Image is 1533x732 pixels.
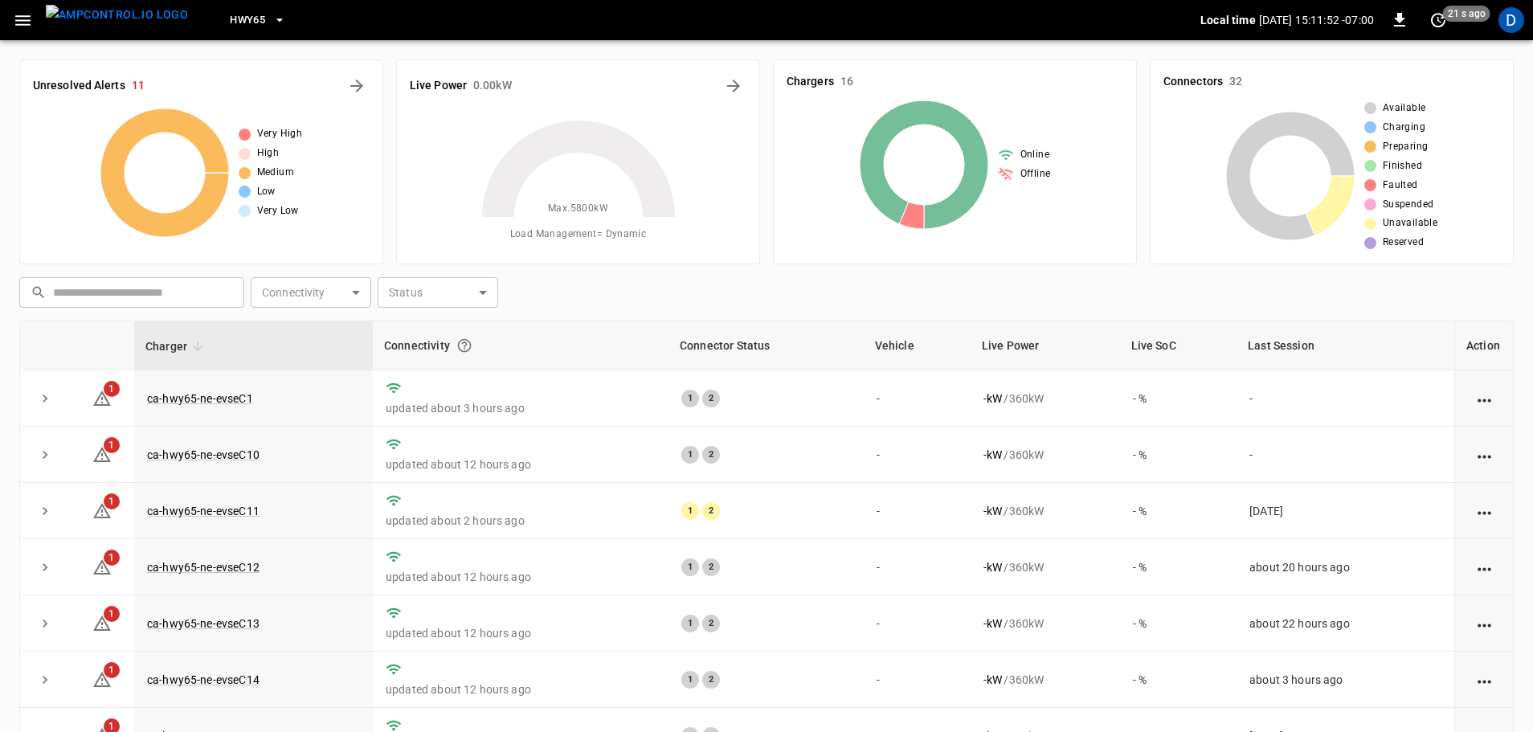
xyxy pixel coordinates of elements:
button: All Alerts [344,73,370,99]
h6: 0.00 kW [473,77,512,95]
a: ca-hwy65-ne-evseC10 [147,448,260,461]
p: updated about 12 hours ago [386,625,656,641]
td: - [864,483,971,539]
div: / 360 kW [983,391,1107,407]
div: 2 [702,615,720,632]
a: ca-hwy65-ne-evseC1 [147,392,253,405]
span: Load Management = Dynamic [510,227,647,243]
div: / 360 kW [983,503,1107,519]
div: action cell options [1474,615,1494,632]
div: 1 [681,446,699,464]
th: Vehicle [864,321,971,370]
button: expand row [33,668,57,692]
span: Suspended [1383,197,1434,213]
button: HWY65 [223,5,292,36]
span: Very Low [257,203,299,219]
div: / 360 kW [983,615,1107,632]
p: updated about 12 hours ago [386,456,656,472]
td: about 3 hours ago [1237,652,1454,708]
span: Charger [145,337,208,356]
a: ca-hwy65-ne-evseC13 [147,617,260,630]
div: action cell options [1474,503,1494,519]
span: Offline [1020,166,1051,182]
th: Live Power [971,321,1120,370]
td: - % [1120,595,1237,652]
a: 1 [92,560,112,573]
a: 1 [92,391,112,403]
div: action cell options [1474,391,1494,407]
a: ca-hwy65-ne-evseC11 [147,505,260,517]
h6: Chargers [787,73,834,91]
span: 1 [104,550,120,566]
a: 1 [92,447,112,460]
p: [DATE] 15:11:52 -07:00 [1259,12,1374,28]
a: 1 [92,673,112,685]
span: 1 [104,606,120,622]
span: Max. 5800 kW [548,201,608,217]
span: High [257,145,280,162]
th: Live SoC [1120,321,1237,370]
p: - kW [983,391,1002,407]
img: ampcontrol.io logo [46,5,188,25]
button: set refresh interval [1425,7,1451,33]
td: - [1237,370,1454,427]
span: 1 [104,381,120,397]
p: - kW [983,447,1002,463]
p: Local time [1200,12,1256,28]
h6: Live Power [410,77,467,95]
a: ca-hwy65-ne-evseC12 [147,561,260,574]
a: ca-hwy65-ne-evseC14 [147,673,260,686]
span: 1 [104,493,120,509]
button: Energy Overview [721,73,746,99]
div: action cell options [1474,559,1494,575]
td: - [864,652,971,708]
span: 21 s ago [1443,6,1490,22]
div: / 360 kW [983,672,1107,688]
div: 1 [681,390,699,407]
td: - % [1120,652,1237,708]
h6: 11 [132,77,145,95]
span: HWY65 [230,11,265,30]
span: Available [1383,100,1426,117]
button: expand row [33,443,57,467]
p: updated about 12 hours ago [386,569,656,585]
span: Very High [257,126,303,142]
td: - [864,427,971,483]
td: - [1237,427,1454,483]
td: [DATE] [1237,483,1454,539]
span: Unavailable [1383,215,1437,231]
p: updated about 2 hours ago [386,513,656,529]
span: 1 [104,437,120,453]
p: updated about 3 hours ago [386,400,656,416]
div: action cell options [1474,447,1494,463]
div: 1 [681,502,699,520]
td: - [864,595,971,652]
div: 2 [702,558,720,576]
th: Last Session [1237,321,1454,370]
span: Medium [257,165,294,181]
span: Reserved [1383,235,1424,251]
div: / 360 kW [983,559,1107,575]
h6: Unresolved Alerts [33,77,125,95]
td: about 22 hours ago [1237,595,1454,652]
div: action cell options [1474,672,1494,688]
p: - kW [983,559,1002,575]
button: expand row [33,499,57,523]
div: 1 [681,671,699,689]
td: - % [1120,427,1237,483]
span: Preparing [1383,139,1429,155]
h6: Connectors [1163,73,1223,91]
a: 1 [92,504,112,517]
p: - kW [983,615,1002,632]
span: Low [257,184,276,200]
div: Connectivity [384,331,657,360]
td: - % [1120,483,1237,539]
span: Online [1020,147,1049,163]
p: - kW [983,503,1002,519]
span: Finished [1383,158,1422,174]
a: 1 [92,616,112,629]
p: - kW [983,672,1002,688]
td: - % [1120,539,1237,595]
td: about 20 hours ago [1237,539,1454,595]
div: 2 [702,390,720,407]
